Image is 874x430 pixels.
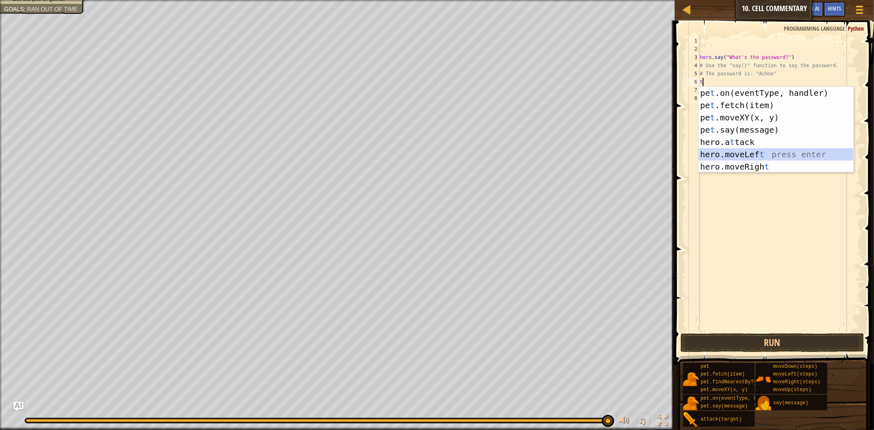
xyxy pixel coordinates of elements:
[686,53,700,61] div: 3
[784,25,845,32] span: Programming language
[828,5,841,12] span: Hints
[686,45,700,53] div: 2
[637,413,651,430] button: ♫
[845,25,848,32] span: :
[756,396,771,411] img: portrait.png
[686,70,700,78] div: 5
[849,2,870,21] button: Show game menu
[773,364,817,369] span: moveDown(steps)
[24,6,27,12] span: :
[701,416,742,422] span: attack(target)
[848,25,864,32] span: Python
[686,94,700,102] div: 8
[701,396,777,401] span: pet.on(eventType, handler)
[683,396,699,411] img: portrait.png
[654,413,671,430] button: Toggle fullscreen
[681,333,864,352] button: Run
[756,371,771,387] img: portrait.png
[686,78,700,86] div: 6
[616,413,633,430] button: Adjust volume
[14,402,23,412] button: Ask AI
[701,371,745,377] span: pet.fetch(item)
[683,371,699,387] img: portrait.png
[4,6,24,12] span: Goals
[773,387,812,393] span: moveUp(steps)
[773,371,817,377] span: moveLeft(steps)
[773,379,820,385] span: moveRight(steps)
[801,2,824,17] button: Ask AI
[701,379,780,385] span: pet.findNearestByType(type)
[638,414,647,427] span: ♫
[806,5,820,12] span: Ask AI
[686,86,700,94] div: 7
[686,61,700,70] div: 4
[701,403,748,409] span: pet.say(message)
[701,364,710,369] span: pet
[27,6,77,12] span: Ran out of time
[773,400,808,406] span: say(message)
[683,412,699,428] img: portrait.png
[686,37,700,45] div: 1
[701,387,748,393] span: pet.moveXY(x, y)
